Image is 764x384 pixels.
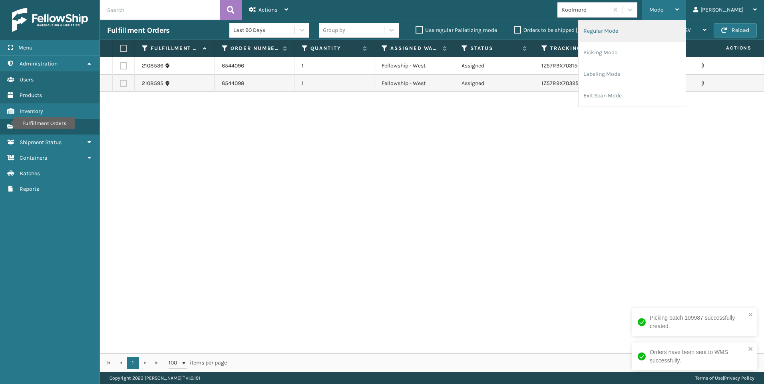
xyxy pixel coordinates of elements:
[470,45,519,52] label: Status
[233,26,295,34] div: Last 90 Days
[238,359,755,367] div: 1 - 2 of 2 items
[416,27,497,34] label: Use regular Palletizing mode
[550,45,599,52] label: Tracking Number
[701,42,756,55] span: Actions
[231,45,279,52] label: Order Number
[20,170,40,177] span: Batches
[650,314,746,331] div: Picking batch 109987 successfully created.
[714,23,757,38] button: Reload
[649,6,663,13] span: Mode
[109,372,200,384] p: Copyright 2023 [PERSON_NAME]™ v 1.0.191
[579,63,686,85] li: Labeling Mode
[18,44,32,51] span: Menu
[374,75,454,92] td: Fellowship - West
[20,186,39,192] span: Reports
[541,80,596,87] a: 1Z57R9X70395266671
[650,348,746,365] div: Orders have been sent to WMS successfully.
[142,62,163,70] a: 2108536
[20,76,34,83] span: Users
[454,57,534,75] td: Assigned
[748,311,754,319] button: close
[20,139,62,146] span: Shipment Status
[579,20,686,42] li: Regular Mode
[514,27,591,34] label: Orders to be shipped [DATE]
[323,26,345,34] div: Group by
[20,123,65,130] span: Fulfillment Orders
[127,357,139,369] a: 1
[748,346,754,353] button: close
[20,92,42,99] span: Products
[20,154,47,161] span: Containers
[390,45,439,52] label: Assigned Warehouse
[215,57,294,75] td: 6544096
[561,6,609,14] div: Koolmore
[579,42,686,63] li: Picking Mode
[12,8,88,32] img: logo
[215,75,294,92] td: 6544098
[310,45,359,52] label: Quantity
[107,26,169,35] h3: Fulfillment Orders
[541,62,594,69] a: 1Z57R9X70315618173
[259,6,277,13] span: Actions
[294,75,374,92] td: 1
[454,75,534,92] td: Assigned
[294,57,374,75] td: 1
[20,60,58,67] span: Administration
[151,45,199,52] label: Fulfillment Order Id
[169,359,181,367] span: 100
[579,85,686,107] li: Exit Scan Mode
[20,108,43,115] span: Inventory
[374,57,454,75] td: Fellowship - West
[142,79,163,87] a: 2108595
[169,357,227,369] span: items per page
